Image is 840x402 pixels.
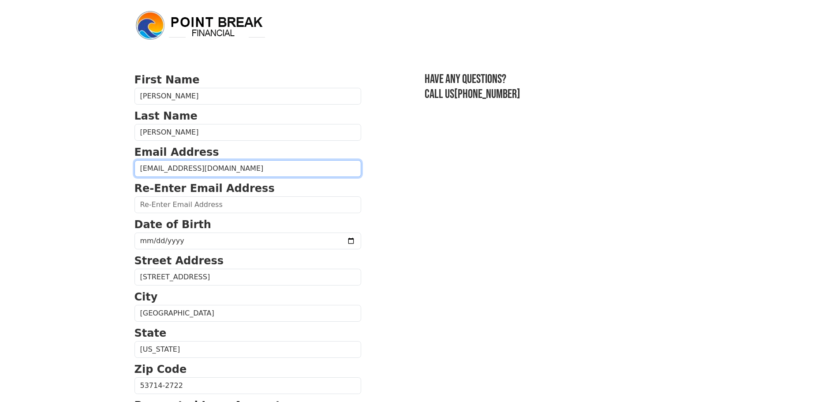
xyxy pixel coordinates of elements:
[134,74,200,86] strong: First Name
[134,160,361,177] input: Email Address
[134,255,224,267] strong: Street Address
[134,305,361,322] input: City
[134,269,361,286] input: Street Address
[134,291,158,303] strong: City
[134,196,361,213] input: Re-Enter Email Address
[425,87,706,102] h3: Call us
[134,363,187,376] strong: Zip Code
[134,124,361,141] input: Last Name
[134,182,275,195] strong: Re-Enter Email Address
[134,327,167,339] strong: State
[134,110,198,122] strong: Last Name
[134,88,361,105] input: First Name
[425,72,706,87] h3: Have any questions?
[454,87,520,101] a: [PHONE_NUMBER]
[134,146,219,158] strong: Email Address
[134,10,267,41] img: logo.png
[134,218,211,231] strong: Date of Birth
[134,377,361,394] input: Zip Code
